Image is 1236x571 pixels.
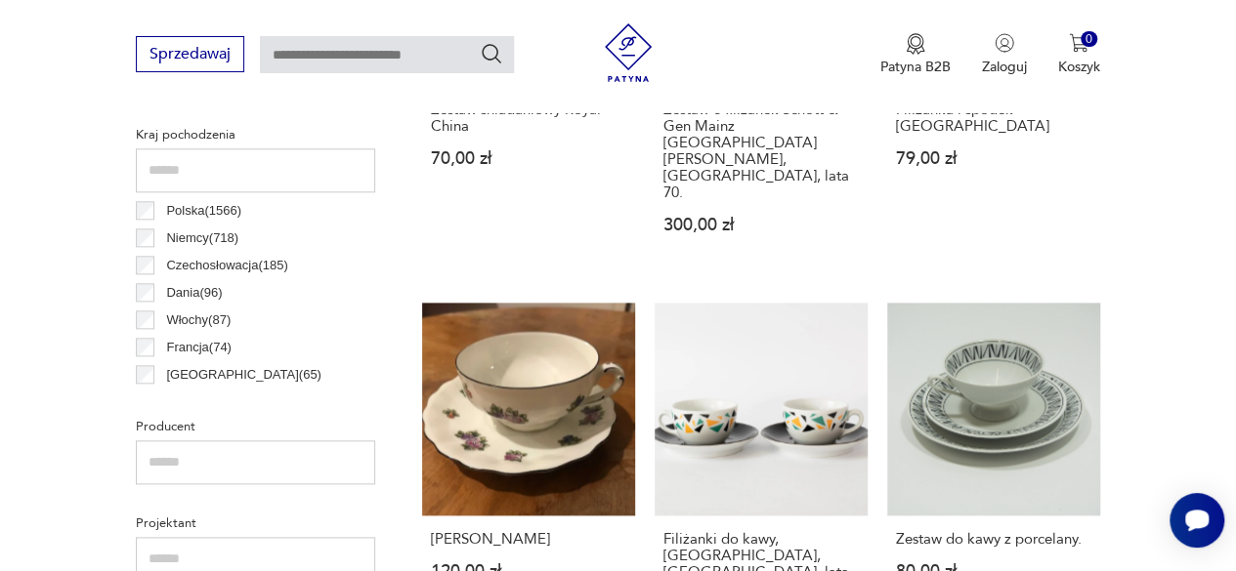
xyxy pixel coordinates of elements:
[166,255,287,276] p: Czechosłowacja ( 185 )
[166,364,320,386] p: [GEOGRAPHIC_DATA] ( 65 )
[1058,58,1100,76] p: Koszyk
[1058,33,1100,76] button: 0Koszyk
[480,42,503,65] button: Szukaj
[166,309,231,331] p: Włochy ( 87 )
[995,33,1014,53] img: Ikonka użytkownika
[663,102,859,201] h3: Zestaw 6 filiżanek Schott & Gen Mainz [GEOGRAPHIC_DATA][PERSON_NAME], [GEOGRAPHIC_DATA], lata 70.
[880,33,951,76] a: Ikona medaluPatyna B2B
[136,36,244,72] button: Sprzedawaj
[166,337,232,358] p: Francja ( 74 )
[982,58,1027,76] p: Zaloguj
[896,150,1091,167] p: 79,00 zł
[1069,33,1088,53] img: Ikona koszyka
[431,531,626,548] h3: [PERSON_NAME]
[896,102,1091,135] h3: Filiżanka i spodek [GEOGRAPHIC_DATA]
[880,33,951,76] button: Patyna B2B
[599,23,658,82] img: Patyna - sklep z meblami i dekoracjami vintage
[166,200,241,222] p: Polska ( 1566 )
[896,531,1091,548] h3: Zestaw do kawy z porcelany.
[431,150,626,167] p: 70,00 zł
[906,33,925,55] img: Ikona medalu
[136,124,375,145] p: Kraj pochodzenia
[166,227,238,249] p: Niemcy ( 718 )
[431,102,626,135] h3: Zestaw śniadaniowy Royal China
[136,49,244,62] a: Sprzedawaj
[166,282,222,304] p: Dania ( 96 )
[880,58,951,76] p: Patyna B2B
[663,217,859,233] p: 300,00 zł
[136,416,375,437] p: Producent
[136,512,375,534] p: Projektant
[166,391,236,413] p: Szwecja ( 48 )
[1081,31,1097,48] div: 0
[982,33,1027,76] button: Zaloguj
[1170,493,1224,548] iframe: Smartsupp widget button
